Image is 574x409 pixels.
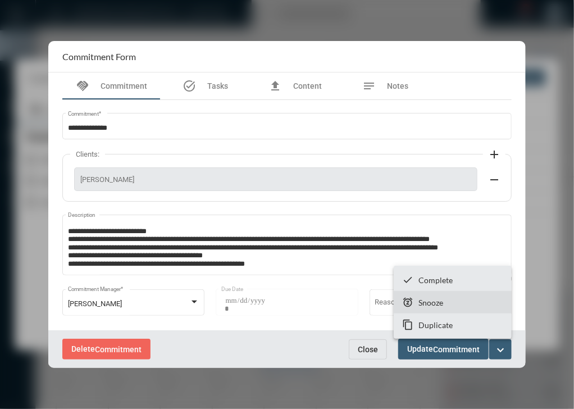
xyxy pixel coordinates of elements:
[402,274,413,285] mat-icon: checkmark
[418,275,453,285] p: Complete
[402,297,413,308] mat-icon: snooze
[402,319,413,330] mat-icon: content_copy
[418,320,453,330] p: Duplicate
[418,298,443,307] p: Snooze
